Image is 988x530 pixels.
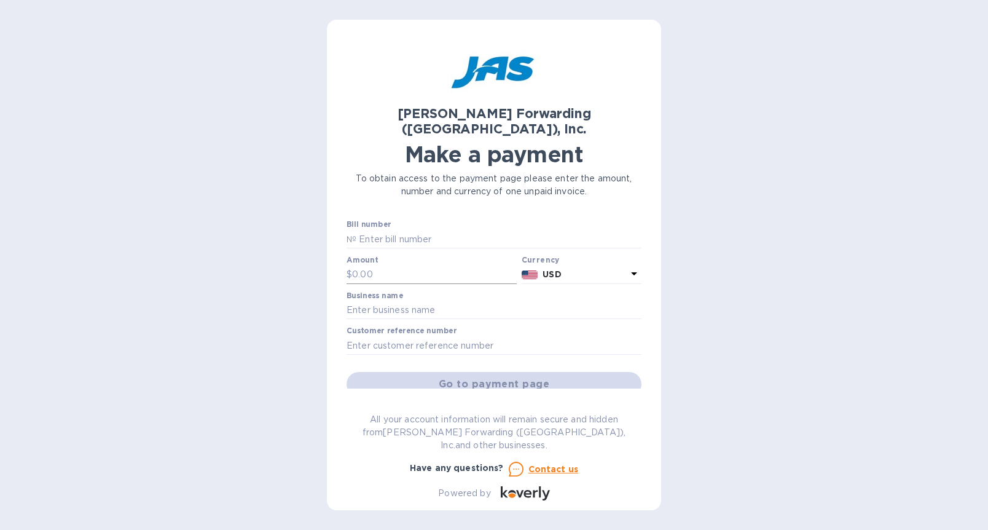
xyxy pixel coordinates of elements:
input: 0.00 [352,266,517,284]
p: № [347,233,356,246]
label: Business name [347,292,403,299]
p: All your account information will remain secure and hidden from [PERSON_NAME] Forwarding ([GEOGRA... [347,413,641,452]
img: USD [522,271,538,279]
input: Enter customer reference number [347,336,641,355]
b: Currency [522,255,560,264]
b: USD [543,269,561,279]
p: To obtain access to the payment page please enter the amount, number and currency of one unpaid i... [347,172,641,198]
p: Powered by [438,487,490,500]
label: Amount [347,256,378,264]
u: Contact us [528,464,579,474]
h1: Make a payment [347,141,641,167]
label: Customer reference number [347,328,457,335]
input: Enter bill number [356,230,641,248]
input: Enter business name [347,301,641,320]
b: Have any questions? [410,463,504,473]
label: Bill number [347,221,391,229]
b: [PERSON_NAME] Forwarding ([GEOGRAPHIC_DATA]), Inc. [398,106,591,136]
p: $ [347,268,352,281]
